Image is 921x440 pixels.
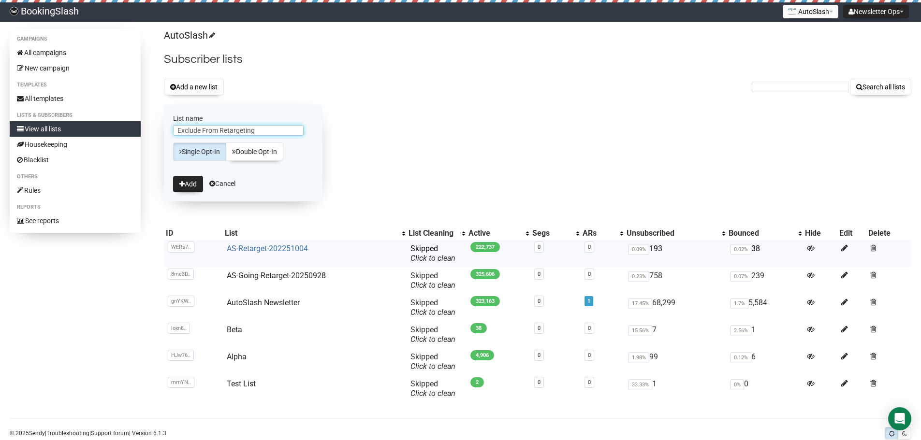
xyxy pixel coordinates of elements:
span: Skipped [410,271,455,290]
a: 0 [538,298,541,304]
li: Campaigns [10,33,141,45]
a: 0 [588,379,591,385]
a: All campaigns [10,45,141,60]
td: 68,299 [625,294,727,321]
div: Edit [839,228,864,238]
a: 0 [588,352,591,358]
span: 2 [470,377,484,387]
span: 8me3D.. [168,269,194,280]
li: Templates [10,79,141,91]
a: AutoSlash Newsletter [227,298,300,307]
div: Hide [805,228,835,238]
th: ID: No sort applied, sorting is disabled [164,227,223,240]
a: 0 [588,271,591,277]
a: Double Opt-In [226,142,283,161]
p: © 2025 | | | Version 6.1.3 [10,428,166,439]
li: Others [10,171,141,183]
td: 758 [625,267,727,294]
a: Blacklist [10,152,141,168]
a: AS-Going-Retarget-20250928 [227,271,326,280]
a: Troubleshooting [46,430,89,437]
a: Cancel [209,180,235,187]
span: 1.98% [629,352,649,363]
span: 4,906 [470,350,494,360]
a: 0 [538,379,541,385]
th: List Cleaning: No sort applied, activate to apply an ascending sort [407,227,467,240]
a: Click to clean [410,362,455,371]
a: Beta [227,325,242,334]
span: 222,737 [470,242,500,252]
label: List name [173,114,313,123]
a: Click to clean [410,389,455,398]
img: 79e34ab682fc1f0327fad1ef1844de1c [10,7,18,15]
div: List Cleaning [409,228,457,238]
a: View all lists [10,121,141,137]
li: Lists & subscribers [10,110,141,121]
div: Open Intercom Messenger [888,407,911,430]
th: ARs: No sort applied, activate to apply an ascending sort [581,227,625,240]
span: Skipped [410,379,455,398]
a: Click to clean [410,281,455,290]
span: 0.23% [629,271,649,282]
div: Bounced [729,228,793,238]
td: 7 [625,321,727,348]
span: 1.7% [731,298,748,309]
a: 1 [587,298,590,304]
span: Skipped [410,352,455,371]
span: mrnYN.. [168,377,194,388]
th: Edit: No sort applied, sorting is disabled [837,227,866,240]
span: gnYKW.. [168,296,194,307]
th: Bounced: No sort applied, activate to apply an ascending sort [727,227,803,240]
span: 0% [731,379,744,390]
span: Skipped [410,298,455,317]
a: New campaign [10,60,141,76]
div: List [225,228,397,238]
span: 0.12% [731,352,751,363]
span: 325,606 [470,269,500,279]
a: All templates [10,91,141,106]
th: Delete: No sort applied, sorting is disabled [866,227,911,240]
th: Hide: No sort applied, sorting is disabled [803,227,837,240]
a: Sendy [29,430,45,437]
td: 239 [727,267,803,294]
input: The name of your new list [173,125,304,136]
div: ARs [583,228,615,238]
span: 0.09% [629,244,649,255]
button: AutoSlash [783,5,838,18]
span: 15.56% [629,325,652,336]
th: Active: No sort applied, activate to apply an ascending sort [467,227,530,240]
div: Active [468,228,521,238]
span: loxn8.. [168,323,190,334]
td: 1 [727,321,803,348]
div: Segs [532,228,570,238]
a: 0 [538,271,541,277]
span: Skipped [410,244,455,263]
a: 0 [538,325,541,331]
img: 1.png [788,7,796,15]
h2: Subscriber lists [164,51,911,68]
a: 0 [588,325,591,331]
a: Housekeeping [10,137,141,152]
a: Support forum [91,430,129,437]
td: 1 [625,375,727,402]
div: Unsubscribed [627,228,717,238]
th: List: No sort applied, activate to apply an ascending sort [223,227,407,240]
span: WERs7.. [168,241,194,253]
a: Test List [227,379,256,388]
span: 17.45% [629,298,652,309]
span: 38 [470,323,487,333]
span: 323,163 [470,296,500,306]
span: 0.02% [731,244,751,255]
a: AutoSlash [164,29,214,41]
a: Rules [10,183,141,198]
div: ID [166,228,221,238]
th: Segs: No sort applied, activate to apply an ascending sort [530,227,580,240]
a: AS-Retarget-202251004 [227,244,308,253]
td: 6 [727,348,803,375]
a: Click to clean [410,254,455,263]
a: Click to clean [410,335,455,344]
a: Click to clean [410,308,455,317]
button: Search all lists [850,79,911,95]
a: 0 [538,352,541,358]
span: 2.56% [731,325,751,336]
